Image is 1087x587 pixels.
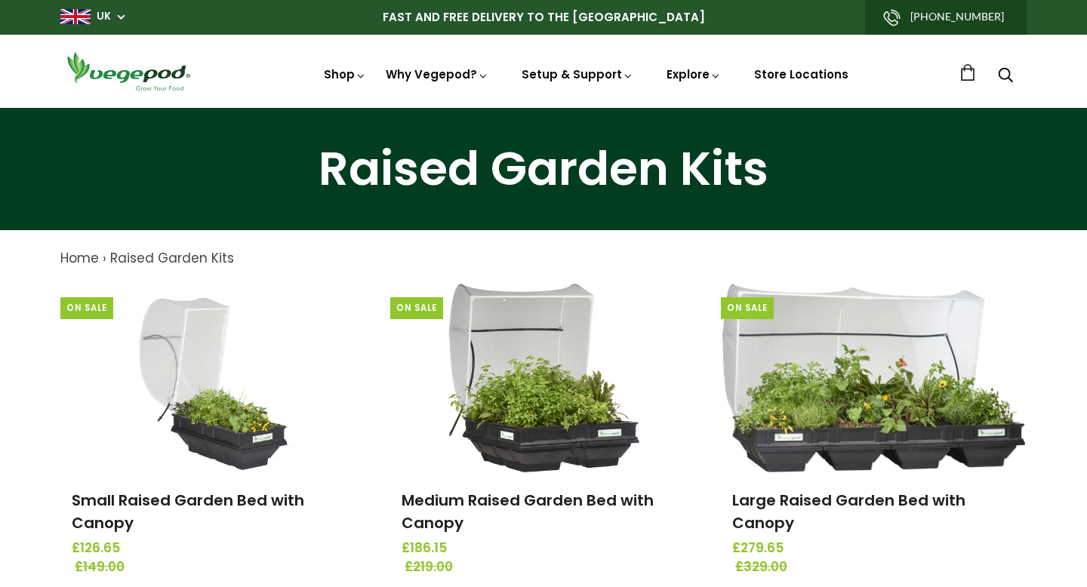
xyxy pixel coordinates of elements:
img: Vegepod [60,50,196,93]
a: Medium Raised Garden Bed with Canopy [402,490,654,533]
a: Setup & Support [522,66,633,82]
a: Store Locations [754,66,848,82]
img: Large Raised Garden Bed with Canopy [722,284,1024,472]
a: Small Raised Garden Bed with Canopy [72,490,304,533]
span: £126.65 [72,539,355,558]
span: £149.00 [75,558,358,577]
a: Large Raised Garden Bed with Canopy [732,490,965,533]
span: £279.65 [732,539,1015,558]
span: £186.15 [402,539,685,558]
a: Explore [667,66,721,82]
span: £329.00 [735,558,1018,577]
span: £219.00 [405,558,688,577]
span: › [103,249,106,267]
h1: Raised Garden Kits [19,146,1068,192]
a: Home [60,249,99,267]
nav: breadcrumbs [60,249,1027,269]
img: Medium Raised Garden Bed with Canopy [448,284,639,472]
a: Search [998,69,1013,85]
a: Why Vegepod? [386,66,488,82]
img: Small Raised Garden Bed with Canopy [124,284,303,472]
a: UK [97,9,111,24]
img: gb_large.png [60,9,91,24]
a: Shop [324,66,366,82]
a: Raised Garden Kits [110,249,234,267]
